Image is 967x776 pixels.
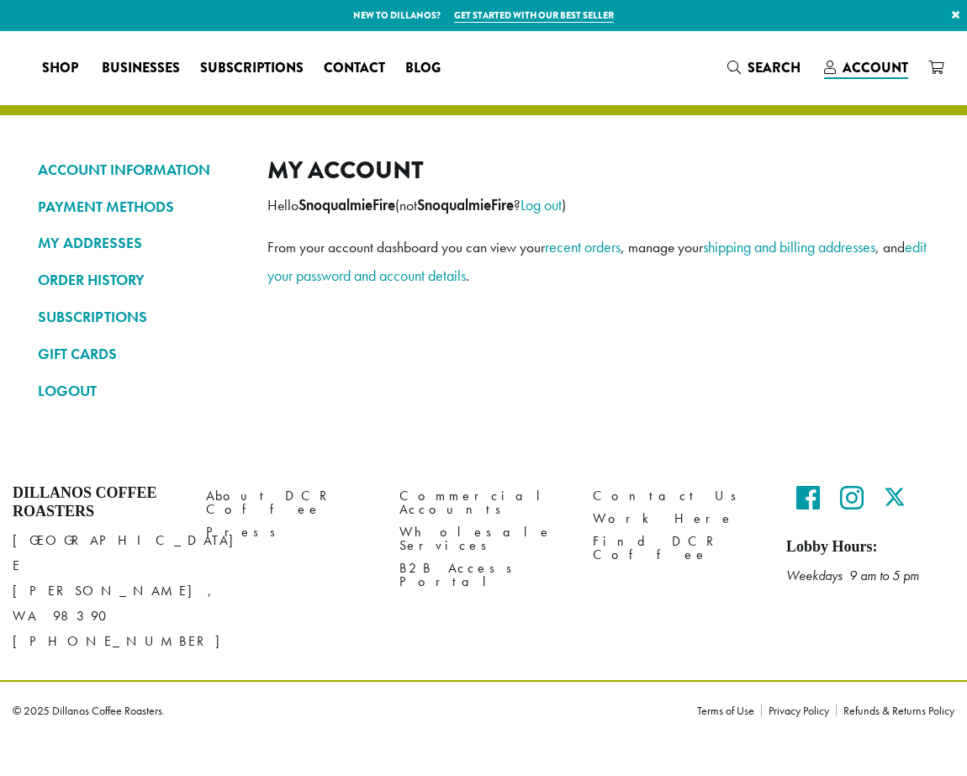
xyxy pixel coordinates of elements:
a: Work Here [593,508,761,531]
a: Search [717,54,814,82]
span: Blog [405,58,441,79]
a: LOGOUT [38,377,242,405]
strong: SnoqualmieFire [299,196,395,214]
a: Shop [32,55,92,82]
p: [GEOGRAPHIC_DATA] E [PERSON_NAME], WA 98390 [PHONE_NUMBER] [13,528,181,654]
span: Businesses [102,58,180,79]
h4: Dillanos Coffee Roasters [13,484,181,520]
a: Privacy Policy [761,705,836,716]
em: Weekdays 9 am to 5 pm [786,567,919,584]
nav: Account pages [38,156,242,419]
a: recent orders [545,237,621,256]
a: PAYMENT METHODS [38,193,242,221]
a: Commercial Accounts [399,484,568,520]
a: SUBSCRIPTIONS [38,303,242,331]
p: Hello (not ? ) [267,191,930,219]
strong: SnoqualmieFire [417,196,514,214]
span: Account [843,58,908,77]
a: Contact Us [593,484,761,507]
a: Find DCR Coffee [593,531,761,567]
a: Terms of Use [697,705,761,716]
span: Contact [324,58,385,79]
a: ACCOUNT INFORMATION [38,156,242,184]
a: shipping and billing addresses [703,237,875,256]
p: From your account dashboard you can view your , manage your , and . [267,233,930,290]
a: ORDER HISTORY [38,266,242,294]
h5: Lobby Hours: [786,538,954,557]
span: Shop [42,58,78,79]
span: Search [748,58,801,77]
span: Subscriptions [200,58,304,79]
a: Press [206,521,374,544]
a: Log out [520,195,562,214]
a: Wholesale Services [399,521,568,557]
a: Refunds & Returns Policy [836,705,954,716]
p: © 2025 Dillanos Coffee Roasters. [13,705,672,716]
a: About DCR Coffee [206,484,374,520]
a: B2B Access Portal [399,557,568,594]
a: GIFT CARDS [38,340,242,368]
a: Get started with our best seller [454,8,614,23]
a: MY ADDRESSES [38,229,242,257]
h2: My account [267,156,930,185]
